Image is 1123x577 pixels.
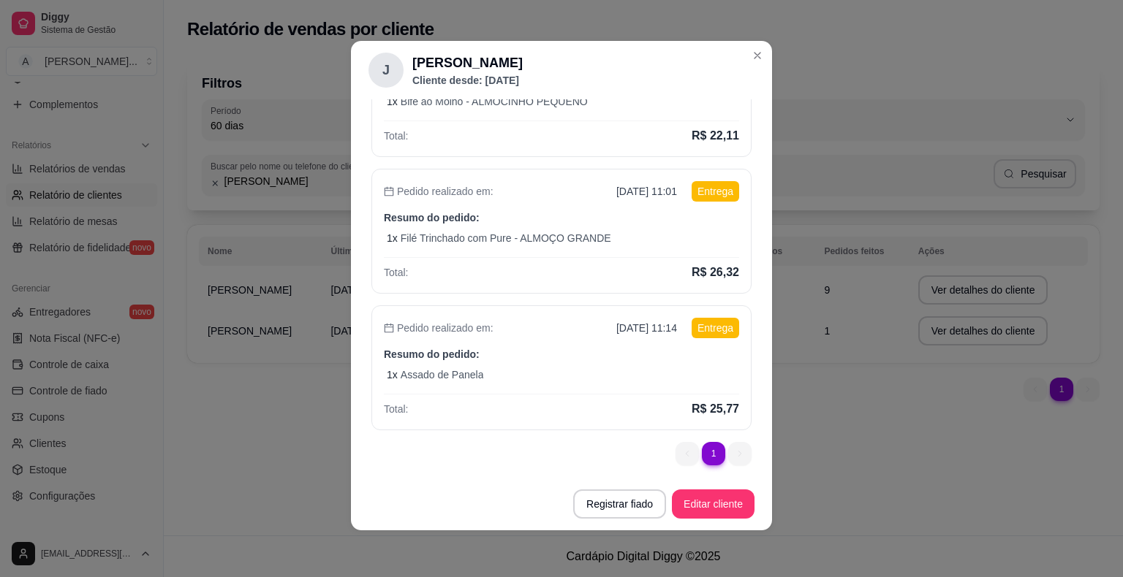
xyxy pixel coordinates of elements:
p: 1 x [387,367,398,382]
li: pagination item 1 active [702,442,725,465]
button: Registrar fiado [573,489,666,519]
span: calendar [384,323,394,333]
p: R$ 22,11 [692,127,739,145]
div: J [368,53,404,88]
p: R$ 26,32 [692,264,739,281]
p: Cliente desde: [DATE] [412,73,523,88]
button: Editar cliente [672,489,755,519]
h2: [PERSON_NAME] [412,53,523,73]
p: [DATE] 11:01 [616,184,677,199]
p: Filé Trinchado com Pure - ALMOÇO GRANDE [401,231,611,245]
p: Resumo do pedido: [384,347,739,362]
p: 1 x [387,231,398,245]
p: Total: [384,129,408,143]
p: Pedido realizado em: [384,184,494,199]
nav: pagination navigation [668,435,759,473]
p: R$ 25,77 [692,400,739,418]
p: Entrega [692,318,739,338]
p: Assado de Panela [401,367,484,382]
p: Resumo do pedido: [384,210,739,225]
p: Total: [384,265,408,280]
button: Close [746,44,769,67]
p: [DATE] 11:14 [616,321,677,335]
p: Total: [384,402,408,416]
p: Entrega [692,181,739,202]
span: calendar [384,186,394,196]
p: Bife ao Molho - ALMOCINHO PEQUENO [401,94,588,109]
p: Pedido realizado em: [384,321,494,335]
p: 1 x [387,94,398,109]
